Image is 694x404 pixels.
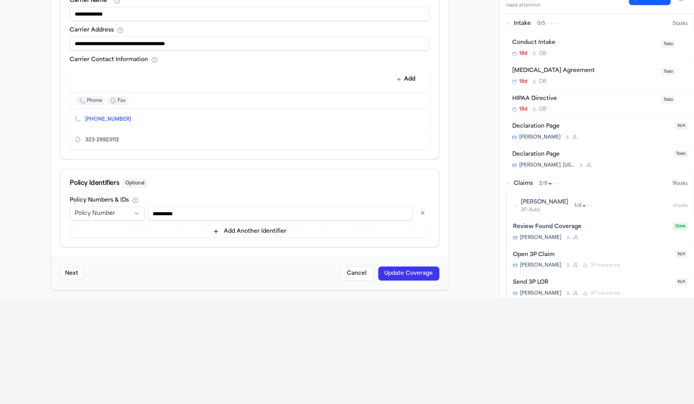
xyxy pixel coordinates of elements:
span: [PERSON_NAME] [519,134,560,141]
span: Todo [661,68,675,76]
span: 18d [519,79,527,85]
span: Done [673,223,688,230]
span: 3P-Auto [521,207,568,213]
button: phone [76,96,105,105]
span: 2 / 9 [539,181,547,187]
label: Carrier Contact Information [70,57,148,63]
div: [MEDICAL_DATA] Agreement [512,67,657,76]
button: Add Another Identifier [70,225,430,238]
span: 5 task s [673,21,688,27]
span: 4 task s [673,203,688,209]
button: [PERSON_NAME]3P-Auto1/44tasks [507,194,694,218]
span: 3P Insurance [590,290,620,297]
span: [PERSON_NAME] [520,235,561,241]
div: Conduct Intake [512,39,657,47]
div: Open task: Open 3P Claim [507,246,694,274]
span: 0 / 5 [537,21,545,27]
span: Todo [661,40,675,48]
span: 18d [519,106,527,112]
div: Review Found Coverage [513,223,668,232]
div: need attention [506,2,541,9]
button: Claims2/99tasks [500,174,694,194]
span: Todo [661,96,675,104]
span: fax [118,98,126,104]
button: Add [392,72,420,86]
span: N/A [675,122,688,130]
span: J L [573,290,578,297]
div: HIPAA Directive [512,95,657,104]
div: Open task: Send 3P LOR [507,274,694,302]
span: 3P Insurance [590,262,620,269]
span: [PERSON_NAME], [US_STATE] and [PERSON_NAME] [519,162,575,169]
div: Open task: Declaration Page [506,118,694,146]
button: Next [60,267,84,280]
span: [PERSON_NAME] [520,262,561,269]
label: Policy Numbers & IDs [70,198,129,203]
div: Open task: Declaration Page [506,146,694,173]
button: Cancel [341,267,374,281]
span: 18d [519,51,527,57]
div: Open task: Conduct Intake [506,34,694,62]
div: Open task: Retainer Agreement [506,62,694,90]
div: Open 3P Claim [513,251,671,260]
a: [PHONE_NUMBER] [86,116,131,123]
span: Intake [514,20,531,28]
span: Claims [514,180,533,188]
div: Send 3P LOR [513,278,671,287]
span: D B [539,79,546,85]
label: Carrier Address [70,28,114,33]
span: N/A [675,278,688,286]
span: [PERSON_NAME] [521,198,568,206]
span: J L [573,235,578,241]
span: phone [87,98,102,104]
div: Declaration Page [512,122,671,131]
span: 1 / 4 [575,203,582,209]
div: Policy Identifiers [70,179,430,188]
span: J L [572,134,578,141]
span: D B [539,51,546,57]
span: [PERSON_NAME] [520,290,561,297]
span: Optional [122,179,148,188]
span: 9 task s [673,181,688,187]
span: N/A [675,251,688,258]
div: Declaration Page [512,150,669,159]
span: J L [586,162,592,169]
button: fax [107,96,129,105]
button: Intake0/55tasks [500,14,694,34]
span: D B [539,106,546,112]
button: Update Coverage [378,267,439,281]
span: J L [573,262,578,269]
div: Open task: HIPAA Directive [506,90,694,118]
div: Open task: Review Found Coverage [507,218,694,246]
span: 323-28923112 [86,137,119,143]
span: Todo [674,150,688,158]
